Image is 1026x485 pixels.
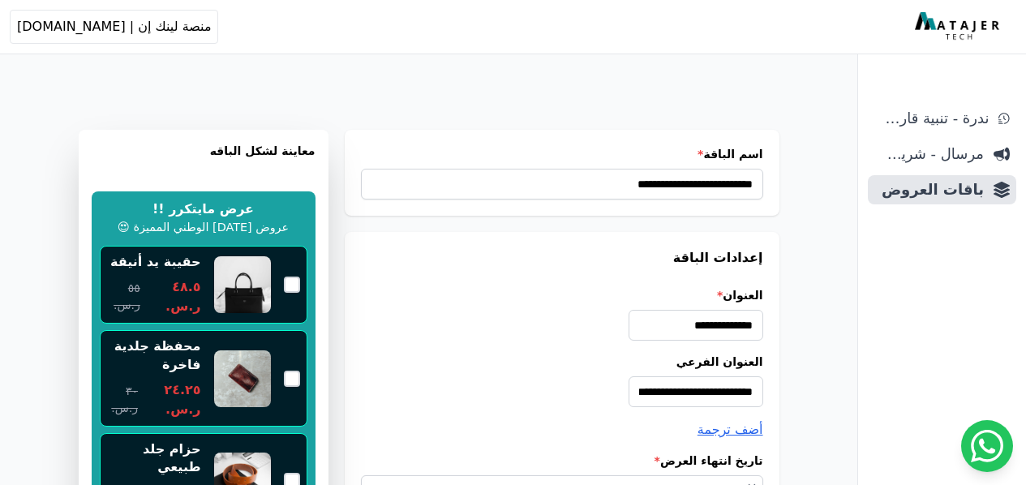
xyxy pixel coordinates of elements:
[874,107,989,130] span: ندرة - تنبية قارب علي النفاذ
[214,350,271,407] img: محفظة جلدية فاخرة
[698,420,763,440] button: أضف ترجمة
[10,10,218,44] button: منصة لينك إن | [DOMAIN_NAME]
[874,178,984,201] span: باقات العروض
[107,383,139,417] span: ٣٠ ر.س.
[110,253,200,271] div: حقيبة يد أنيقة
[144,380,200,419] span: ٢٤.٢٥ ر.س.
[107,440,201,477] div: حزام جلد طبيعي
[92,143,316,178] h3: معاينة لشكل الباقه
[361,287,763,303] label: العنوان
[698,422,763,437] span: أضف ترجمة
[361,146,763,162] label: اسم الباقة
[107,337,201,374] div: محفظة جلدية فاخرة
[152,200,254,219] h2: عرض مايتكرر !!
[17,17,211,36] span: منصة لينك إن | [DOMAIN_NAME]
[915,12,1003,41] img: MatajerTech Logo
[361,248,763,268] h3: إعدادات الباقة
[147,277,201,316] span: ٤٨.٥ ر.س.
[361,453,763,469] label: تاريخ انتهاء العرض
[214,256,271,313] img: حقيبة يد أنيقة
[107,280,140,314] span: ٥٥ ر.س.
[874,143,984,165] span: مرسال - شريط دعاية
[361,354,763,370] label: العنوان الفرعي
[118,219,289,237] p: عروض [DATE] الوطني المميزة 😍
